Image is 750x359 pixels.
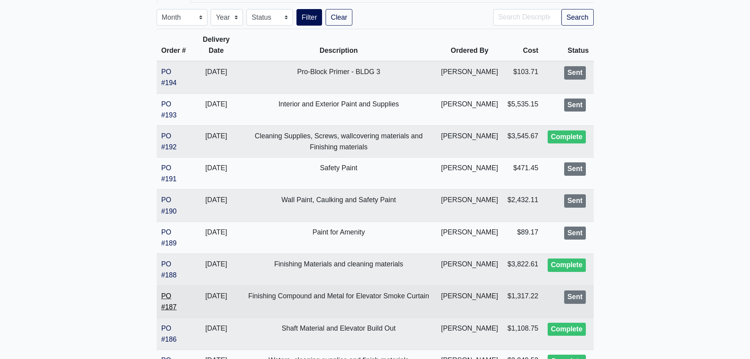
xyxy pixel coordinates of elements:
th: Ordered By [436,29,503,61]
td: [DATE] [191,221,241,253]
td: $3,545.67 [503,125,543,157]
td: Finishing Compound and Metal for Elevator Smoke Curtain [241,286,436,318]
td: [DATE] [191,286,241,318]
div: Sent [564,162,585,176]
th: Description [241,29,436,61]
a: Clear [326,9,352,26]
td: [PERSON_NAME] [436,221,503,253]
div: Complete [548,130,585,144]
a: PO #186 [161,324,177,343]
td: [PERSON_NAME] [436,318,503,350]
td: Shaft Material and Elevator Build Out [241,318,436,350]
td: [DATE] [191,93,241,125]
a: PO #191 [161,164,177,183]
td: [DATE] [191,61,241,93]
td: $89.17 [503,221,543,253]
td: [PERSON_NAME] [436,254,503,286]
th: Order # [157,29,192,61]
td: [PERSON_NAME] [436,190,503,221]
a: PO #187 [161,292,177,311]
div: Sent [564,194,585,208]
div: Sent [564,227,585,240]
th: Status [543,29,593,61]
td: $2,432.11 [503,190,543,221]
td: [DATE] [191,190,241,221]
td: Cleaning Supplies, Screws, wallcovering materials and Finishing materials [241,125,436,157]
td: $471.45 [503,158,543,190]
td: [DATE] [191,158,241,190]
td: Wall Paint, Caulking and Safety Paint [241,190,436,221]
td: $1,108.75 [503,318,543,350]
td: [DATE] [191,318,241,350]
div: Complete [548,259,585,272]
td: [PERSON_NAME] [436,61,503,93]
td: $1,317.22 [503,286,543,318]
th: Delivery Date [191,29,241,61]
td: $5,535.15 [503,93,543,125]
div: Sent [564,66,585,80]
button: Search [561,9,594,26]
td: Safety Paint [241,158,436,190]
th: Cost [503,29,543,61]
button: Filter [296,9,322,26]
a: PO #188 [161,260,177,279]
a: PO #193 [161,100,177,119]
td: Finishing Materials and cleaning materials [241,254,436,286]
div: Sent [564,290,585,304]
div: Complete [548,323,585,336]
td: [PERSON_NAME] [436,93,503,125]
a: PO #189 [161,228,177,247]
a: PO #190 [161,196,177,215]
input: Search [493,9,561,26]
td: Paint for Amenity [241,221,436,253]
td: [PERSON_NAME] [436,286,503,318]
td: [DATE] [191,254,241,286]
td: [PERSON_NAME] [436,158,503,190]
td: [DATE] [191,125,241,157]
td: [PERSON_NAME] [436,125,503,157]
td: $103.71 [503,61,543,93]
a: PO #192 [161,132,177,151]
div: Sent [564,99,585,112]
td: Interior and Exterior Paint and Supplies [241,93,436,125]
a: PO #194 [161,68,177,87]
td: Pro-Block Primer - BLDG 3 [241,61,436,93]
td: $3,822.61 [503,254,543,286]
